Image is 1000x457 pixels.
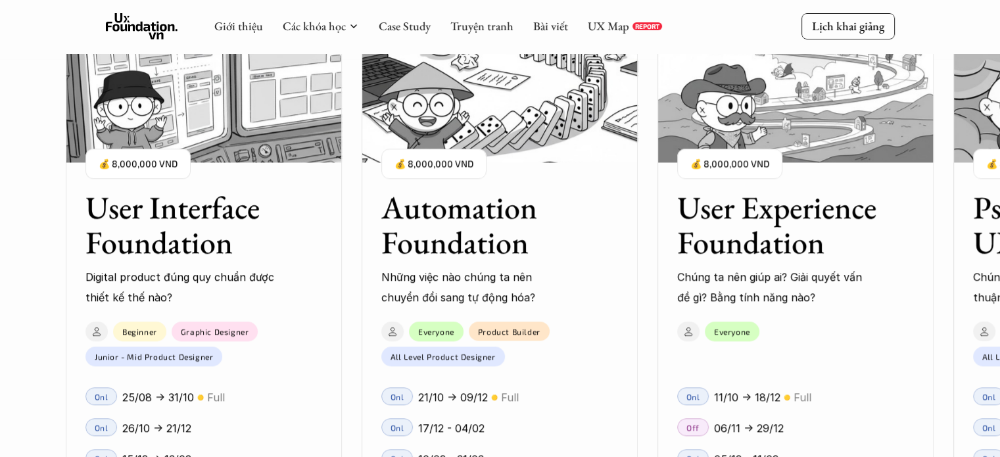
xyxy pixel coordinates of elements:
[394,155,473,173] p: 💰 8,000,000 VND
[418,327,454,336] p: Everyone
[982,391,996,400] p: Onl
[418,387,488,407] p: 21/10 -> 09/12
[85,190,289,260] h3: User Interface Foundation
[99,155,178,173] p: 💰 8,000,000 VND
[686,391,700,400] p: Onl
[122,418,191,438] p: 26/10 -> 21/12
[812,18,884,34] p: Lịch khai giảng
[533,18,568,34] a: Bài viết
[391,422,404,431] p: Onl
[391,352,496,361] p: All Level Product Designer
[122,387,194,407] p: 25/08 -> 31/10
[501,387,519,407] p: Full
[801,13,895,39] a: Lịch khai giảng
[122,327,157,336] p: Beginner
[635,22,659,30] p: REPORT
[677,267,868,307] p: Chúng ta nên giúp ai? Giải quyết vấn đề gì? Bằng tính năng nào?
[379,18,431,34] a: Case Study
[478,326,540,335] p: Product Builder
[794,387,811,407] p: Full
[714,327,750,336] p: Everyone
[784,393,790,402] p: 🟡
[714,418,784,438] p: 06/11 -> 29/12
[391,391,404,400] p: Onl
[214,18,263,34] a: Giới thiệu
[418,418,485,438] p: 17/12 - 04/02
[181,327,249,336] p: Graphic Designer
[197,393,204,402] p: 🟡
[632,22,662,30] a: REPORT
[283,18,346,34] a: Các khóa học
[714,387,780,407] p: 11/10 -> 18/12
[491,393,498,402] p: 🟡
[381,190,585,260] h3: Automation Foundation
[588,18,629,34] a: UX Map
[677,190,881,260] h3: User Experience Foundation
[450,18,513,34] a: Truyện tranh
[686,422,700,431] p: Off
[95,352,213,361] p: Junior - Mid Product Designer
[381,267,572,307] p: Những việc nào chúng ta nên chuyển đổi sang tự động hóa?
[690,155,769,173] p: 💰 8,000,000 VND
[982,422,996,431] p: Onl
[207,387,225,407] p: Full
[85,267,276,307] p: Digital product đúng quy chuẩn được thiết kế thế nào?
